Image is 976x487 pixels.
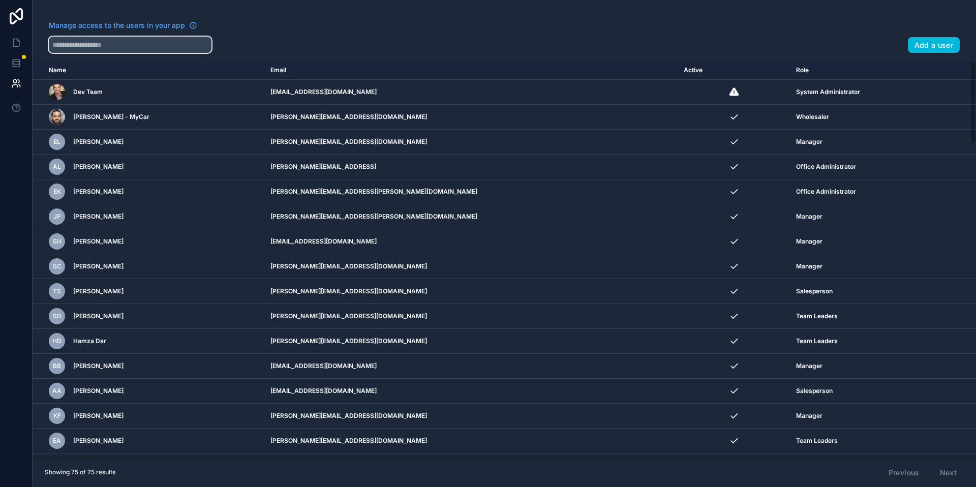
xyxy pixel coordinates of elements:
[264,61,678,80] th: Email
[73,337,106,345] span: Hamza Dar
[53,237,62,246] span: SH
[796,412,822,420] span: Manager
[73,237,124,246] span: [PERSON_NAME]
[53,163,61,171] span: AL
[796,312,838,320] span: Team Leaders
[264,329,678,354] td: [PERSON_NAME][EMAIL_ADDRESS][DOMAIN_NAME]
[264,254,678,279] td: [PERSON_NAME][EMAIL_ADDRESS][DOMAIN_NAME]
[73,437,124,445] span: [PERSON_NAME]
[73,362,124,370] span: [PERSON_NAME]
[53,188,61,196] span: EK
[73,412,124,420] span: [PERSON_NAME]
[73,88,103,96] span: Dev Team
[796,337,838,345] span: Team Leaders
[33,61,976,458] div: scrollable content
[796,362,822,370] span: Manager
[33,61,264,80] th: Name
[796,188,856,196] span: Office Administrator
[796,387,833,395] span: Salesperson
[796,113,829,121] span: Wholesaler
[264,404,678,429] td: [PERSON_NAME][EMAIL_ADDRESS][DOMAIN_NAME]
[73,312,124,320] span: [PERSON_NAME]
[796,437,838,445] span: Team Leaders
[796,262,822,270] span: Manager
[264,229,678,254] td: [EMAIL_ADDRESS][DOMAIN_NAME]
[790,61,934,80] th: Role
[52,337,62,345] span: HD
[264,354,678,379] td: [EMAIL_ADDRESS][DOMAIN_NAME]
[796,163,856,171] span: Office Administrator
[73,163,124,171] span: [PERSON_NAME]
[73,212,124,221] span: [PERSON_NAME]
[264,105,678,130] td: [PERSON_NAME][EMAIL_ADDRESS][DOMAIN_NAME]
[53,138,60,146] span: EL
[73,138,124,146] span: [PERSON_NAME]
[264,179,678,204] td: [PERSON_NAME][EMAIL_ADDRESS][PERSON_NAME][DOMAIN_NAME]
[264,429,678,453] td: [PERSON_NAME][EMAIL_ADDRESS][DOMAIN_NAME]
[264,80,678,105] td: [EMAIL_ADDRESS][DOMAIN_NAME]
[264,204,678,229] td: [PERSON_NAME][EMAIL_ADDRESS][PERSON_NAME][DOMAIN_NAME]
[53,312,62,320] span: SD
[49,20,197,31] a: Manage access to the users in your app
[53,262,62,270] span: SC
[796,237,822,246] span: Manager
[264,379,678,404] td: [EMAIL_ADDRESS][DOMAIN_NAME]
[73,262,124,270] span: [PERSON_NAME]
[53,362,61,370] span: BB
[678,61,790,80] th: Active
[73,113,149,121] span: [PERSON_NAME] - MyCar
[53,437,61,445] span: EA
[53,212,61,221] span: JP
[796,212,822,221] span: Manager
[264,155,678,179] td: [PERSON_NAME][EMAIL_ADDRESS]
[264,279,678,304] td: [PERSON_NAME][EMAIL_ADDRESS][DOMAIN_NAME]
[73,188,124,196] span: [PERSON_NAME]
[796,88,860,96] span: System Administrator
[45,468,115,476] span: Showing 75 of 75 results
[53,287,61,295] span: TS
[53,412,61,420] span: KF
[908,37,960,53] button: Add a user
[73,387,124,395] span: [PERSON_NAME]
[49,20,185,31] span: Manage access to the users in your app
[73,287,124,295] span: [PERSON_NAME]
[796,138,822,146] span: Manager
[264,130,678,155] td: [PERSON_NAME][EMAIL_ADDRESS][DOMAIN_NAME]
[264,453,678,478] td: [PERSON_NAME][EMAIL_ADDRESS][PERSON_NAME][DOMAIN_NAME]
[52,387,62,395] span: AA
[796,287,833,295] span: Salesperson
[264,304,678,329] td: [PERSON_NAME][EMAIL_ADDRESS][DOMAIN_NAME]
